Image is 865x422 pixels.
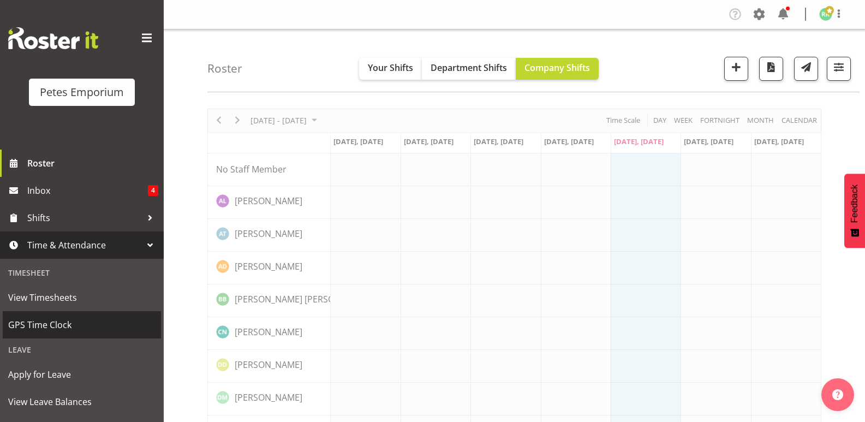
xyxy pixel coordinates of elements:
a: View Timesheets [3,284,161,311]
span: Feedback [850,185,860,223]
button: Department Shifts [422,58,516,80]
div: Leave [3,338,161,361]
div: Timesheet [3,261,161,284]
button: Filter Shifts [827,57,851,81]
span: View Timesheets [8,289,156,306]
a: View Leave Balances [3,388,161,415]
button: Add a new shift [724,57,748,81]
button: Send a list of all shifts for the selected filtered period to all rostered employees. [794,57,818,81]
button: Download a PDF of the roster according to the set date range. [759,57,783,81]
button: Company Shifts [516,58,599,80]
span: Department Shifts [431,62,507,74]
img: help-xxl-2.png [832,389,843,400]
button: Your Shifts [359,58,422,80]
div: Petes Emporium [40,84,124,100]
span: Roster [27,155,158,171]
button: Feedback - Show survey [844,174,865,248]
span: Shifts [27,210,142,226]
span: Time & Attendance [27,237,142,253]
span: Company Shifts [524,62,590,74]
a: Apply for Leave [3,361,161,388]
span: Apply for Leave [8,366,156,383]
span: 4 [148,185,158,196]
img: ruth-robertson-taylor722.jpg [819,8,832,21]
span: GPS Time Clock [8,317,156,333]
span: View Leave Balances [8,394,156,410]
span: Your Shifts [368,62,413,74]
a: GPS Time Clock [3,311,161,338]
img: Rosterit website logo [8,27,98,49]
span: Inbox [27,182,148,199]
h4: Roster [207,62,242,75]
